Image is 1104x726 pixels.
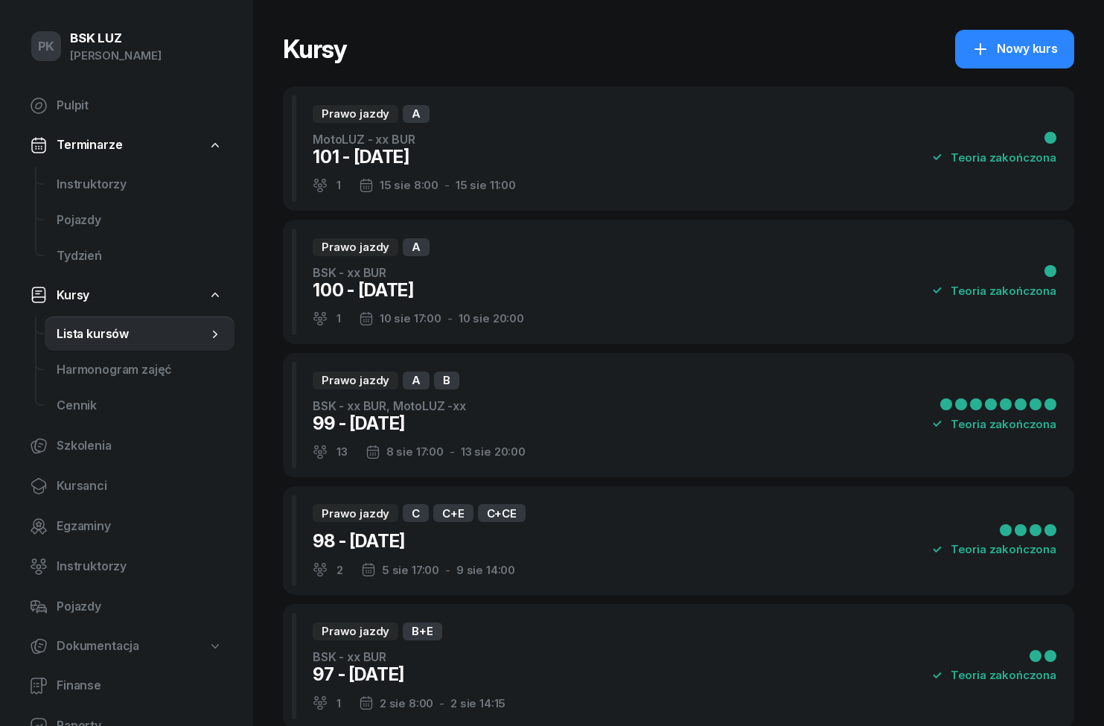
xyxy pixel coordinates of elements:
div: 13 sie 20:00 [461,446,526,457]
div: Teoria zakończona [928,666,1056,684]
div: Teoria zakończona [928,415,1056,433]
a: Egzaminy [18,509,234,544]
div: 97 - [DATE] [313,663,505,687]
div: BSK - xx BUR [313,648,505,666]
a: Dokumentacja [18,629,234,663]
div: - [359,695,506,710]
span: Kursanci [57,477,223,496]
div: 5 sie 17:00 [382,564,439,576]
a: Harmonogram zajęć [45,352,234,388]
div: 99 - [DATE] [313,412,526,436]
div: 98 - [DATE] [313,529,526,553]
span: PK [38,40,55,53]
div: Prawo jazdy [313,504,398,522]
div: A [403,105,430,123]
a: Prawo jazdyABSK - xx BUR100 - [DATE]110 sie 17:00-10 sie 20:00Teoria zakończona [283,220,1074,344]
a: Finanse [18,668,234,704]
a: Nowy kurs [955,30,1074,69]
div: Teoria zakończona [928,281,1056,299]
div: A [403,238,430,256]
div: 1 [336,313,341,324]
div: - [359,311,524,326]
div: - [366,445,526,459]
span: Lista kursów [57,325,208,344]
span: Pulpit [57,96,223,115]
div: B+E [403,622,442,640]
div: - [361,562,515,577]
span: Finanse [57,676,223,695]
span: Pojazdy [57,597,223,617]
div: - [359,178,516,193]
div: Prawo jazdy [313,238,398,256]
div: 9 sie 14:00 [456,564,515,576]
a: Kursanci [18,468,234,504]
div: 10 sie 17:00 [380,313,441,324]
a: Tydzień [45,238,234,274]
div: Teoria zakończona [928,541,1056,558]
a: Szkolenia [18,428,234,464]
span: Instruktorzy [57,175,223,194]
span: Pojazdy [57,211,223,230]
h1: Kursy [283,36,412,63]
a: Prawo jazdyAMotoLUZ - xx BUR101 - [DATE]115 sie 8:00-15 sie 11:00Teoria zakończona [283,86,1074,211]
div: 8 sie 17:00 [386,446,444,457]
div: BSK LUZ [70,32,162,45]
div: A [403,372,430,389]
div: C [403,504,429,522]
a: Pojazdy [45,203,234,238]
span: Egzaminy [57,517,223,536]
div: 1 [336,179,341,191]
span: Dokumentacja [57,637,139,656]
div: Prawo jazdy [313,105,398,123]
div: 2 [336,564,343,576]
div: 1 [336,698,341,709]
div: [PERSON_NAME] [70,46,162,66]
a: Lista kursów [45,316,234,352]
div: Prawo jazdy [313,622,398,640]
div: 2 sie 14:15 [450,698,505,709]
div: BSK - xx BUR, MotoLUZ -xx [313,397,526,415]
a: Instruktorzy [45,167,234,203]
div: 15 sie 8:00 [380,179,438,191]
div: C+CE [478,504,526,522]
a: Cennik [45,388,234,424]
div: 101 - [DATE] [313,145,516,169]
div: Nowy kurs [971,39,1058,59]
a: Instruktorzy [18,549,234,585]
div: 10 sie 20:00 [459,313,524,324]
div: C+E [433,504,473,522]
span: Tydzień [57,246,223,266]
div: BSK - xx BUR [313,264,524,281]
a: Pulpit [18,88,234,124]
span: Harmonogram zajęć [57,360,223,380]
div: 100 - [DATE] [313,278,524,302]
div: 13 [336,446,348,457]
div: 2 sie 8:00 [380,698,433,709]
a: Prawo jazdyCC+EC+CE98 - [DATE]25 sie 17:00-9 sie 14:00Teoria zakończona [283,486,1074,596]
span: Cennik [57,396,223,415]
span: Kursy [57,286,89,305]
a: Pojazdy [18,589,234,625]
div: Teoria zakończona [928,148,1056,166]
a: Prawo jazdyABBSK - xx BUR, MotoLUZ -xx99 - [DATE]138 sie 17:00-13 sie 20:00Teoria zakończona [283,353,1074,477]
span: Terminarze [57,136,122,155]
a: Kursy [18,278,234,313]
span: Szkolenia [57,436,223,456]
a: Terminarze [18,128,234,162]
div: MotoLUZ - xx BUR [313,130,516,148]
div: B [434,372,459,389]
div: Prawo jazdy [313,372,398,389]
span: Instruktorzy [57,557,223,576]
div: 15 sie 11:00 [456,179,516,191]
